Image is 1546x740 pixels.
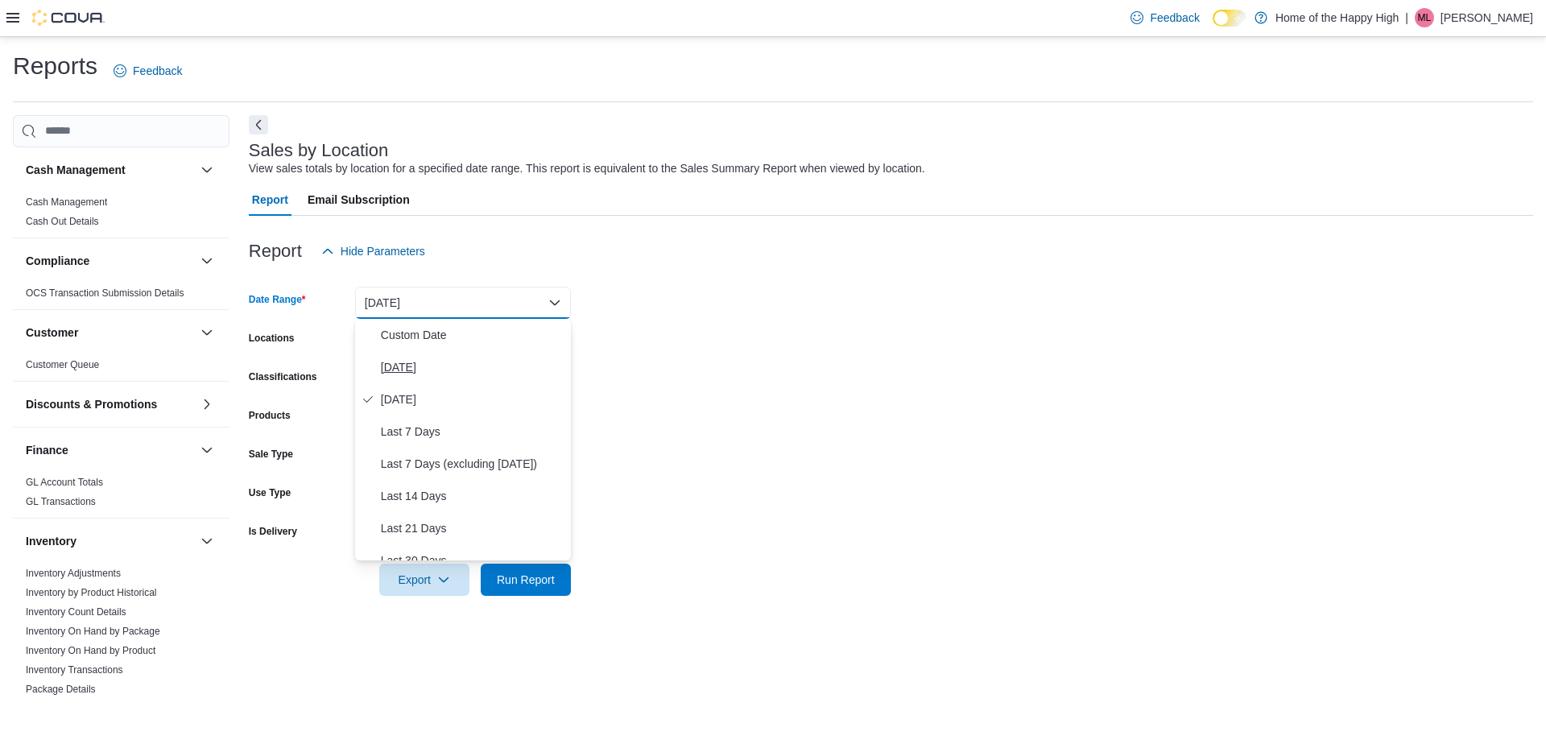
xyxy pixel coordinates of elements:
[1275,8,1399,27] p: Home of the Happy High
[249,370,317,383] label: Classifications
[26,359,99,370] a: Customer Queue
[249,332,295,345] label: Locations
[249,242,302,261] h3: Report
[1150,10,1199,26] span: Feedback
[26,358,99,371] span: Customer Queue
[26,477,103,488] a: GL Account Totals
[481,564,571,596] button: Run Report
[26,684,96,695] a: Package Details
[249,448,293,461] label: Sale Type
[497,572,555,588] span: Run Report
[249,141,389,160] h3: Sales by Location
[197,160,217,180] button: Cash Management
[381,325,564,345] span: Custom Date
[1441,8,1533,27] p: [PERSON_NAME]
[249,293,306,306] label: Date Range
[26,442,194,458] button: Finance
[26,533,76,549] h3: Inventory
[26,533,194,549] button: Inventory
[32,10,105,26] img: Cova
[341,243,425,259] span: Hide Parameters
[381,486,564,506] span: Last 14 Days
[26,586,157,599] span: Inventory by Product Historical
[26,496,96,507] a: GL Transactions
[1418,8,1432,27] span: ML
[26,215,99,228] span: Cash Out Details
[13,355,229,381] div: Customer
[26,253,194,269] button: Compliance
[381,358,564,377] span: [DATE]
[26,325,78,341] h3: Customer
[389,564,460,596] span: Export
[197,440,217,460] button: Finance
[381,519,564,538] span: Last 21 Days
[26,476,103,489] span: GL Account Totals
[252,184,288,216] span: Report
[26,162,194,178] button: Cash Management
[26,567,121,580] span: Inventory Adjustments
[197,395,217,414] button: Discounts & Promotions
[381,422,564,441] span: Last 7 Days
[26,606,126,618] span: Inventory Count Details
[13,283,229,309] div: Compliance
[249,115,268,134] button: Next
[197,251,217,271] button: Compliance
[26,664,123,676] a: Inventory Transactions
[26,287,184,299] a: OCS Transaction Submission Details
[26,644,155,657] span: Inventory On Hand by Product
[26,325,194,341] button: Customer
[26,442,68,458] h3: Finance
[1213,10,1246,27] input: Dark Mode
[197,323,217,342] button: Customer
[13,192,229,238] div: Cash Management
[26,625,160,638] span: Inventory On Hand by Package
[26,396,157,412] h3: Discounts & Promotions
[26,253,89,269] h3: Compliance
[13,473,229,518] div: Finance
[26,196,107,208] a: Cash Management
[26,626,160,637] a: Inventory On Hand by Package
[1124,2,1205,34] a: Feedback
[355,287,571,319] button: [DATE]
[107,55,188,87] a: Feedback
[26,396,194,412] button: Discounts & Promotions
[381,551,564,570] span: Last 30 Days
[197,531,217,551] button: Inventory
[249,525,297,538] label: Is Delivery
[1405,8,1408,27] p: |
[249,486,291,499] label: Use Type
[26,664,123,676] span: Inventory Transactions
[26,606,126,618] a: Inventory Count Details
[379,564,469,596] button: Export
[26,587,157,598] a: Inventory by Product Historical
[13,50,97,82] h1: Reports
[26,683,96,696] span: Package Details
[26,216,99,227] a: Cash Out Details
[249,409,291,422] label: Products
[26,645,155,656] a: Inventory On Hand by Product
[26,568,121,579] a: Inventory Adjustments
[249,160,925,177] div: View sales totals by location for a specified date range. This report is equivalent to the Sales ...
[26,495,96,508] span: GL Transactions
[381,390,564,409] span: [DATE]
[355,319,571,560] div: Select listbox
[315,235,432,267] button: Hide Parameters
[308,184,410,216] span: Email Subscription
[133,63,182,79] span: Feedback
[1415,8,1434,27] div: Marsha Lewis
[381,454,564,473] span: Last 7 Days (excluding [DATE])
[26,162,126,178] h3: Cash Management
[26,702,96,715] span: Package History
